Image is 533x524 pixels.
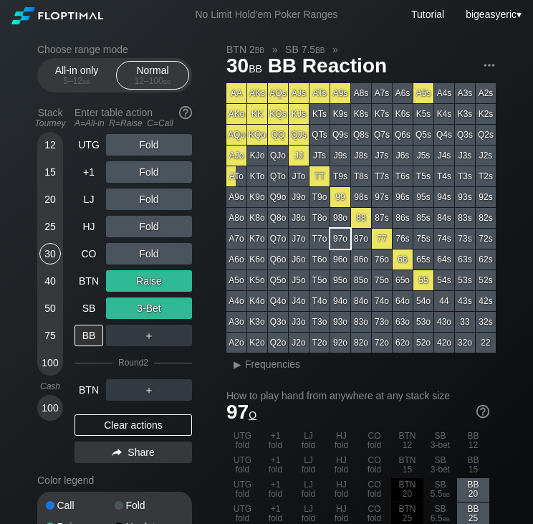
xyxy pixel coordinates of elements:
div: BB [75,325,103,346]
div: A4s [434,83,454,103]
div: K5o [247,270,267,290]
span: bigeasyeric [466,9,517,20]
div: BB 20 [457,478,489,502]
div: AKo [226,104,246,124]
div: 82s [476,208,496,228]
div: J6o [289,249,309,270]
div: J9s [330,146,350,166]
div: 54o [413,291,433,311]
div: J7o [289,229,309,249]
div: AA [226,83,246,103]
div: AJo [226,146,246,166]
div: AQs [268,83,288,103]
div: T3o [309,312,330,332]
div: J2o [289,333,309,353]
div: K2s [476,104,496,124]
img: help.32db89a4.svg [178,105,193,120]
div: LJ fold [292,478,325,502]
div: Q6s [393,125,413,145]
div: K6s [393,104,413,124]
div: J9o [289,187,309,207]
div: LJ [75,189,103,210]
div: AQo [226,125,246,145]
div: KQo [247,125,267,145]
span: BB Reaction [266,55,389,79]
div: 94s [434,187,454,207]
div: UTG fold [226,429,259,453]
div: UTG fold [226,478,259,502]
div: ▸ [228,356,246,373]
div: K8s [351,104,371,124]
div: T2o [309,333,330,353]
div: T8s [351,166,371,186]
div: J5o [289,270,309,290]
div: 54s [434,270,454,290]
div: 15 [39,161,61,183]
div: K4o [247,291,267,311]
div: CO [75,243,103,265]
div: Q5s [413,125,433,145]
div: J2s [476,146,496,166]
span: bb [82,76,90,86]
div: 82o [351,333,371,353]
div: Q9s [330,125,350,145]
div: JJ [289,146,309,166]
div: Q3o [268,312,288,332]
div: 53s [455,270,475,290]
div: Fold [106,243,192,265]
div: Q7s [372,125,392,145]
div: T6s [393,166,413,186]
div: A3o [226,312,246,332]
div: LJ fold [292,429,325,453]
div: SB 3-bet [424,454,456,477]
div: KJo [247,146,267,166]
div: 98s [351,187,371,207]
div: J8s [351,146,371,166]
span: Frequencies [245,358,300,370]
span: bb [315,44,325,55]
div: CO fold [358,478,390,502]
div: 88 [351,208,371,228]
div: HJ fold [325,454,357,477]
div: Fold [115,500,183,510]
div: T5s [413,166,433,186]
div: Fold [106,134,192,156]
img: help.32db89a4.svg [475,404,491,419]
div: Fold [106,216,192,237]
div: 96o [330,249,350,270]
div: BTN 12 [391,429,423,453]
div: 72o [372,333,392,353]
div: 52o [413,333,433,353]
div: K7o [247,229,267,249]
div: 12 – 100 [123,76,183,86]
div: J6s [393,146,413,166]
div: 75s [413,229,433,249]
div: T2s [476,166,496,186]
div: J3o [289,312,309,332]
div: 95o [330,270,350,290]
div: 65s [413,249,433,270]
div: ▾ [462,6,523,22]
div: 42o [434,333,454,353]
div: J5s [413,146,433,166]
div: J3s [455,146,475,166]
span: bb [249,59,262,75]
div: 42s [476,291,496,311]
span: » [264,44,285,55]
div: 62o [393,333,413,353]
div: QTs [309,125,330,145]
div: KQs [268,104,288,124]
div: Q5o [268,270,288,290]
div: A6o [226,249,246,270]
div: HJ fold [325,478,357,502]
div: T6o [309,249,330,270]
div: TT [309,166,330,186]
div: K2o [247,333,267,353]
div: Q3s [455,125,475,145]
div: 32s [476,312,496,332]
div: A7o [226,229,246,249]
div: UTG [75,134,103,156]
div: HJ [75,216,103,237]
div: Q4s [434,125,454,145]
div: 63o [393,312,413,332]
